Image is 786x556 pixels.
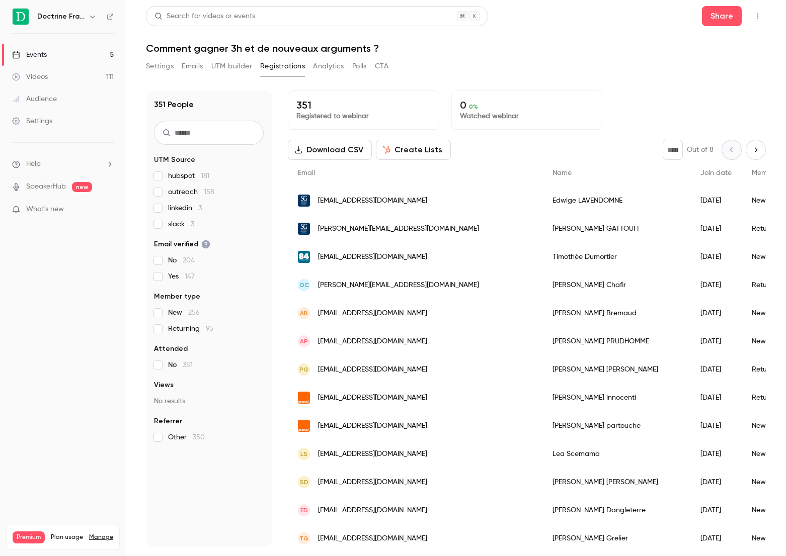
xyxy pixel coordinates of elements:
[193,434,205,441] span: 350
[12,116,52,126] div: Settings
[687,145,714,155] p: Out of 8
[201,172,209,179] span: 181
[542,384,690,412] div: [PERSON_NAME] innocenti
[300,478,308,487] span: SD
[690,384,742,412] div: [DATE]
[313,58,344,74] button: Analytics
[690,440,742,468] div: [DATE]
[553,169,572,176] span: Name
[154,155,264,442] section: facet-groups
[318,393,427,403] span: [EMAIL_ADDRESS][DOMAIN_NAME]
[288,140,372,160] button: Download CSV
[182,58,203,74] button: Emails
[211,58,252,74] button: UTM builder
[89,533,113,541] a: Manage
[542,271,690,299] div: [PERSON_NAME] Chafir
[460,111,594,121] p: Watched webinar
[542,496,690,524] div: [PERSON_NAME] Dangleterre
[298,420,310,432] img: orange.fr
[542,468,690,496] div: [PERSON_NAME] [PERSON_NAME]
[542,355,690,384] div: [PERSON_NAME] [PERSON_NAME]
[318,449,427,459] span: [EMAIL_ADDRESS][DOMAIN_NAME]
[690,412,742,440] div: [DATE]
[154,155,195,165] span: UTM Source
[26,204,64,215] span: What's new
[26,181,66,192] a: SpeakerHub
[375,58,388,74] button: CTA
[299,281,309,290] span: OC
[299,365,308,374] span: PG
[168,271,195,282] span: Yes
[168,219,194,229] span: slack
[690,524,742,552] div: [DATE]
[690,215,742,243] div: [DATE]
[690,187,742,215] div: [DATE]
[37,12,85,22] h6: Doctrine France
[542,440,690,468] div: Lea Scemama
[260,58,305,74] button: Registrations
[183,361,193,368] span: 351
[13,9,29,25] img: Doctrine France
[542,524,690,552] div: [PERSON_NAME] Grelier
[154,344,188,354] span: Attended
[168,187,214,197] span: outreach
[702,6,742,26] button: Share
[191,221,194,228] span: 3
[318,477,427,488] span: [EMAIL_ADDRESS][DOMAIN_NAME]
[318,364,427,375] span: [EMAIL_ADDRESS][DOMAIN_NAME]
[13,531,45,543] span: Premium
[460,99,594,111] p: 0
[168,432,205,442] span: Other
[168,360,193,370] span: No
[168,203,202,213] span: linkedin
[318,421,427,431] span: [EMAIL_ADDRESS][DOMAIN_NAME]
[154,380,174,390] span: Views
[154,99,194,111] h1: 351 People
[542,327,690,355] div: [PERSON_NAME] PRUDHOMME
[542,412,690,440] div: [PERSON_NAME] partouche
[198,205,202,212] span: 3
[298,392,310,404] img: orange.fr
[690,271,742,299] div: [DATE]
[168,324,213,334] span: Returning
[690,468,742,496] div: [DATE]
[168,308,200,318] span: New
[746,140,766,160] button: Next page
[469,103,478,110] span: 0 %
[168,171,209,181] span: hubspot
[318,252,427,262] span: [EMAIL_ADDRESS][DOMAIN_NAME]
[700,169,732,176] span: Join date
[318,336,427,347] span: [EMAIL_ADDRESS][DOMAIN_NAME]
[26,159,41,169] span: Help
[146,42,766,54] h1: Comment gagner 3h et de nouveaux arguments ?
[188,309,200,316] span: 256
[206,325,213,332] span: 95
[299,534,308,543] span: TG
[690,496,742,524] div: [DATE]
[542,243,690,271] div: Timothée Dumortier
[300,309,308,318] span: AB
[318,533,427,544] span: [EMAIL_ADDRESS][DOMAIN_NAME]
[542,299,690,327] div: [PERSON_NAME] Bremaud
[318,505,427,516] span: [EMAIL_ADDRESS][DOMAIN_NAME]
[12,50,47,60] div: Events
[298,251,310,263] img: vaucluse.fr
[296,99,431,111] p: 351
[542,215,690,243] div: [PERSON_NAME] GATTOUFI
[51,533,83,541] span: Plan usage
[204,189,214,196] span: 158
[154,292,200,302] span: Member type
[376,140,451,160] button: Create Lists
[72,182,92,192] span: new
[185,273,195,280] span: 147
[12,94,57,104] div: Audience
[690,243,742,271] div: [DATE]
[352,58,367,74] button: Polls
[298,195,310,207] img: sgac.fr
[154,396,264,406] p: No results
[300,337,308,346] span: AP
[12,72,48,82] div: Videos
[690,355,742,384] div: [DATE]
[318,280,479,291] span: [PERSON_NAME][EMAIL_ADDRESS][DOMAIN_NAME]
[183,257,195,264] span: 204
